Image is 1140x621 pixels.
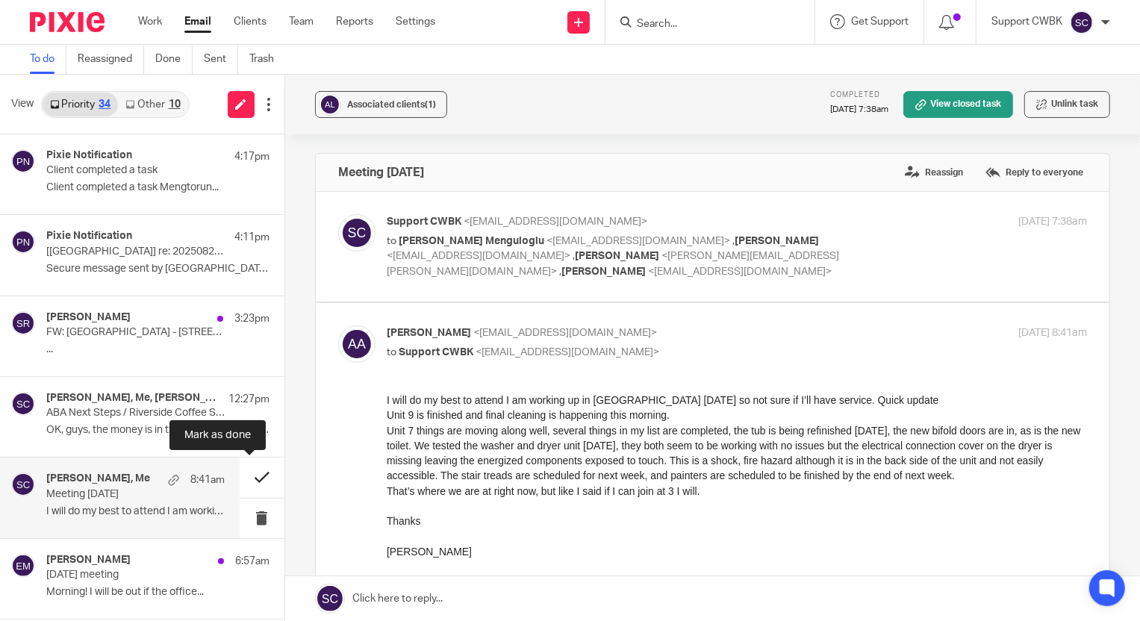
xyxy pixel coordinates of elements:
span: , [732,236,735,246]
a: Team [289,14,314,29]
img: Pixie [30,12,105,32]
a: Clients [234,14,267,29]
p: [DATE] 8:41am [1018,325,1087,341]
h4: Meeting [DATE] [338,165,424,180]
img: svg%3E [319,93,341,116]
span: to [387,236,396,246]
p: 8:41am [190,472,225,487]
span: View [11,96,34,112]
h4: [PERSON_NAME] [46,311,131,324]
span: Support CWBK [399,347,473,358]
img: svg%3E [338,325,376,363]
input: Search [635,18,770,31]
h4: [PERSON_NAME] [46,554,131,567]
label: Reply to everyone [982,161,1087,184]
span: , [573,251,575,261]
p: 3:23pm [234,311,270,326]
p: Support CWBK [991,14,1062,29]
span: [PERSON_NAME] [561,266,646,277]
img: svg%3E [11,230,35,254]
span: Completed [830,91,880,99]
h4: [PERSON_NAME], Me [46,472,150,485]
label: Reassign [901,161,967,184]
p: [DATE] meeting [46,569,225,581]
p: [DATE] 7:38am [1018,214,1087,230]
span: [PERSON_NAME] [387,328,471,338]
p: Client completed a task Mengtorun... [46,181,270,194]
span: Get Support [851,16,909,27]
span: <[EMAIL_ADDRESS][DOMAIN_NAME]> [476,347,659,358]
span: (1) [425,100,436,109]
a: View closed task [903,91,1013,118]
img: svg%3E [1070,10,1094,34]
h4: Pixie Notification [46,230,132,243]
img: svg%3E [338,214,376,252]
a: Other10 [118,93,187,116]
span: <[PERSON_NAME][EMAIL_ADDRESS][PERSON_NAME][DOMAIN_NAME]> [387,251,839,277]
h4: Pixie Notification [46,149,132,162]
span: [PERSON_NAME] [575,251,659,261]
a: Priority34 [43,93,118,116]
a: Work [138,14,162,29]
p: Meeting [DATE] [46,488,189,501]
p: [DATE] 7:38am [830,104,888,116]
p: Secure message sent by [GEOGRAPHIC_DATA] ... [46,263,270,275]
span: <[EMAIL_ADDRESS][DOMAIN_NAME]> [546,236,730,246]
span: Associated clients [347,100,436,109]
p: 4:11pm [234,230,270,245]
span: Support CWBK [387,216,461,227]
a: To do [30,45,66,74]
span: [PERSON_NAME] [735,236,819,246]
img: svg%3E [11,149,35,173]
span: [PERSON_NAME] Menguloglu [399,236,544,246]
span: <[EMAIL_ADDRESS][DOMAIN_NAME]> [387,251,570,261]
p: ... [46,343,270,356]
p: ABA Next Steps / Riverside Coffee Shop Invoices [46,407,225,419]
button: Associated clients(1) [315,91,447,118]
p: 12:27pm [228,392,270,407]
a: Settings [396,14,435,29]
p: Client completed a task [46,164,225,177]
a: Done [155,45,193,74]
a: Reports [336,14,373,29]
p: Morning! I will be out if the office... [46,586,270,599]
p: 6:57am [235,554,270,569]
span: <[EMAIL_ADDRESS][DOMAIN_NAME]> [464,216,647,227]
span: , [559,266,561,277]
h4: [PERSON_NAME], Me, [PERSON_NAME] [46,392,221,405]
a: Sent [204,45,238,74]
button: Unlink task [1024,91,1110,118]
p: OK, guys, the money is in the account to cover... [46,424,270,437]
img: svg%3E [11,392,35,416]
p: [[GEOGRAPHIC_DATA]] re: 20250829 Hola Payroll - Weekly [46,246,225,258]
img: svg%3E [11,472,35,496]
span: <[EMAIL_ADDRESS][DOMAIN_NAME]> [648,266,832,277]
img: svg%3E [11,311,35,335]
p: FW: [GEOGRAPHIC_DATA] - [STREET_ADDRESS] - Boxes for the Coin Sliders [46,326,225,339]
span: to [387,347,396,358]
img: svg%3E [11,554,35,578]
div: 10 [169,99,181,110]
div: 34 [99,99,110,110]
a: Email [184,14,211,29]
p: 4:17pm [234,149,270,164]
a: Reassigned [78,45,144,74]
a: Trash [249,45,285,74]
span: <[EMAIL_ADDRESS][DOMAIN_NAME]> [473,328,657,338]
p: I will do my best to attend I am working up in... [46,505,225,518]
